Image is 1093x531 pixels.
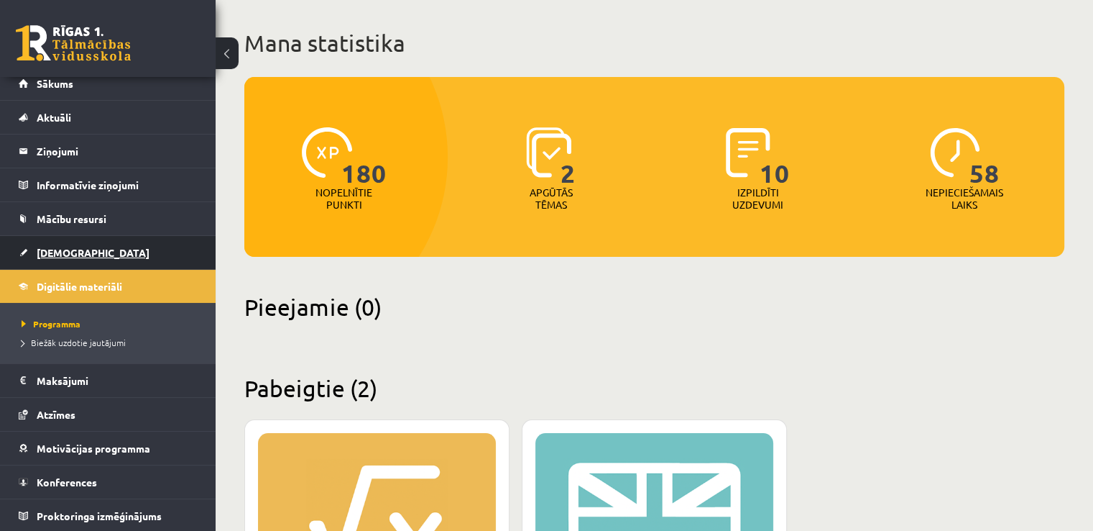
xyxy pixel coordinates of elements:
span: Sākums [37,77,73,90]
span: Atzīmes [37,408,75,421]
legend: Ziņojumi [37,135,198,168]
a: Maksājumi [19,364,198,397]
a: [DEMOGRAPHIC_DATA] [19,236,198,269]
a: Informatīvie ziņojumi [19,168,198,201]
span: Motivācijas programma [37,442,150,455]
p: Nopelnītie punkti [315,186,372,211]
span: 180 [341,127,387,186]
a: Motivācijas programma [19,432,198,465]
img: icon-clock-7be60019b62300814b6bd22b8e044499b485619524d84068768e800edab66f18.svg [930,127,980,178]
span: Digitālie materiāli [37,280,122,293]
h2: Pieejamie (0) [244,293,1064,321]
p: Izpildīti uzdevumi [729,186,785,211]
span: Aktuāli [37,111,71,124]
legend: Maksājumi [37,364,198,397]
img: icon-completed-tasks-ad58ae20a441b2904462921112bc710f1caf180af7a3daa7317a5a94f2d26646.svg [726,127,770,178]
a: Rīgas 1. Tālmācības vidusskola [16,25,131,61]
a: Atzīmes [19,398,198,431]
a: Ziņojumi [19,135,198,168]
a: Digitālie materiāli [19,270,198,303]
a: Programma [22,317,201,330]
span: Programma [22,318,80,330]
span: 2 [561,127,576,186]
img: icon-learned-topics-4a711ccc23c960034f471b6e78daf4a3bad4a20eaf4de84257b87e66633f6470.svg [526,127,571,178]
span: 58 [969,127,1000,186]
img: icon-xp-0682a9bc20223a9ccc6f5883a126b849a74cddfe5390d2b41b4391c66f2066e7.svg [302,127,352,178]
a: Biežāk uzdotie jautājumi [22,336,201,349]
span: 10 [760,127,790,186]
a: Aktuāli [19,101,198,134]
p: Nepieciešamais laiks [926,186,1003,211]
h1: Mana statistika [244,29,1064,58]
a: Sākums [19,67,198,100]
a: Mācību resursi [19,202,198,235]
p: Apgūtās tēmas [523,186,579,211]
span: Mācību resursi [37,212,106,225]
span: Konferences [37,476,97,489]
a: Konferences [19,466,198,499]
legend: Informatīvie ziņojumi [37,168,198,201]
h2: Pabeigtie (2) [244,374,1064,402]
span: Biežāk uzdotie jautājumi [22,337,126,348]
span: [DEMOGRAPHIC_DATA] [37,246,149,259]
span: Proktoringa izmēģinājums [37,509,162,522]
